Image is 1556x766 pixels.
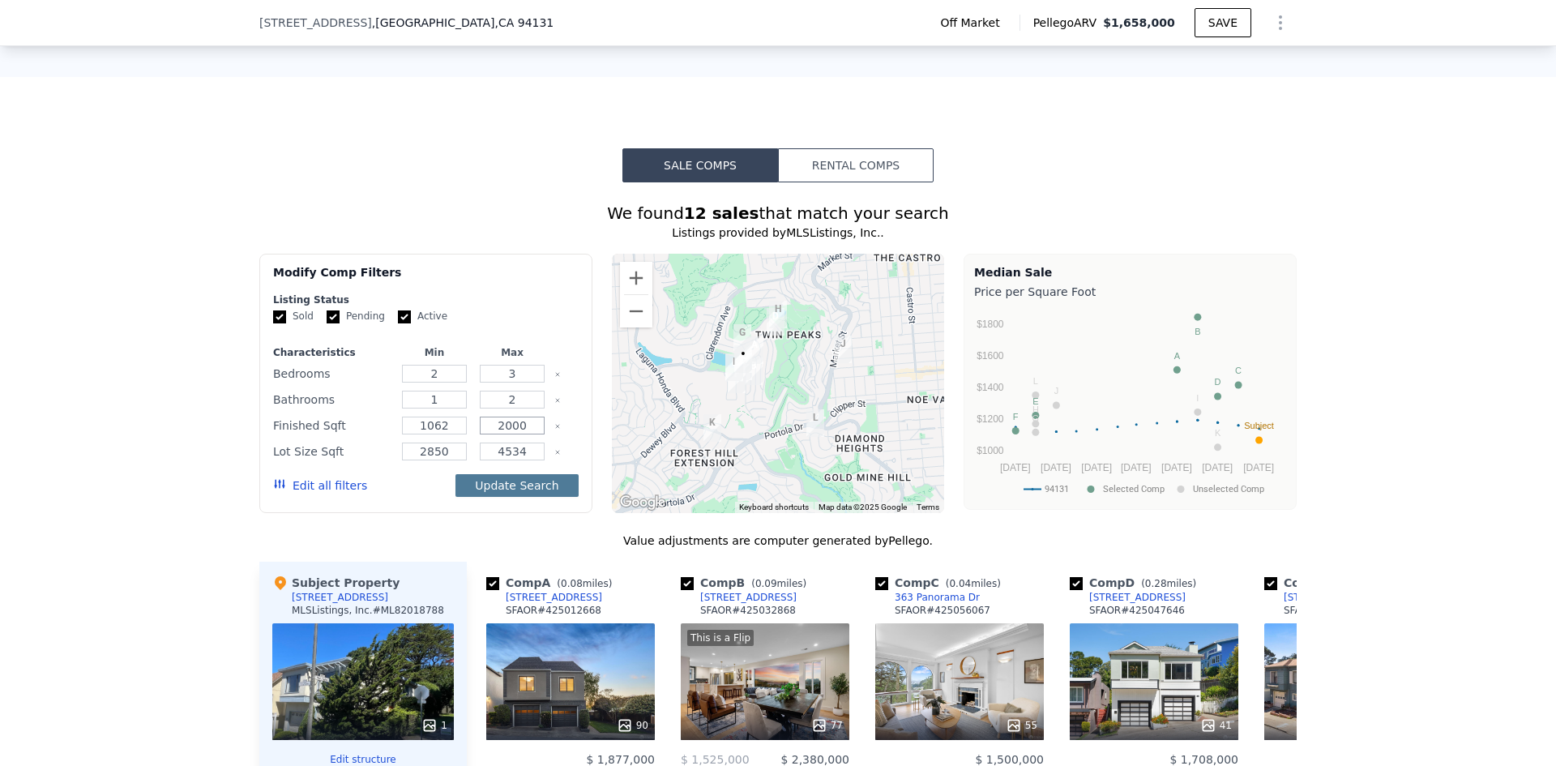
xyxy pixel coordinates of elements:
div: 381 Dellbrook Ave [727,318,758,358]
span: ( miles) [550,578,618,589]
span: 0.08 [561,578,583,589]
text: [DATE] [1041,462,1071,473]
div: MLSListings, Inc. # ML82018788 [292,604,444,617]
button: Keyboard shortcuts [739,502,809,513]
div: 90 [617,717,648,734]
div: 77 [811,717,843,734]
text: F [1013,412,1019,422]
span: , CA 94131 [494,16,554,29]
text: A [1174,351,1181,361]
button: Clear [554,423,561,430]
a: [STREET_ADDRESS] [1264,591,1380,604]
div: Value adjustments are computer generated by Pellego . [259,533,1297,549]
span: ( miles) [939,578,1007,589]
div: SFAOR # 425047646 [1089,604,1185,617]
text: Subject [1244,421,1274,430]
strong: 12 sales [684,203,759,223]
div: [STREET_ADDRESS] [1284,591,1380,604]
text: E [1032,396,1038,406]
text: [DATE] [1243,462,1274,473]
label: Sold [273,310,314,323]
div: SFAOR # 425056067 [895,604,990,617]
div: 31 Hernandez Ave [697,408,728,448]
text: [DATE] [1081,462,1112,473]
div: Comp A [486,575,618,591]
text: [DATE] [1121,462,1152,473]
button: Clear [554,371,561,378]
div: Lot Size Sqft [273,440,392,463]
span: Map data ©2025 Google [819,503,907,511]
div: 133 Marview Way [760,302,791,342]
span: $ 1,500,000 [975,753,1044,766]
div: Median Sale [974,264,1286,280]
text: Selected Comp [1103,484,1165,494]
button: Clear [554,397,561,404]
text: $1200 [977,413,1004,425]
span: Off Market [940,15,1006,31]
div: Listings provided by MLSListings, Inc. . [259,225,1297,241]
img: Google [616,492,669,513]
div: Characteristics [273,346,392,359]
div: 139 Knollview Way [739,330,770,370]
div: [STREET_ADDRESS] [1089,591,1186,604]
div: Bedrooms [273,362,392,385]
div: Price per Square Foot [974,280,1286,303]
button: Sale Comps [622,148,778,182]
div: Finished Sqft [273,414,392,437]
div: [STREET_ADDRESS] [506,591,602,604]
button: Edit all filters [273,477,367,494]
div: SFAOR # 424069662 [1284,604,1379,617]
div: 283 Dellbrook Ave [719,347,750,387]
div: Modify Comp Filters [273,264,579,293]
div: Min [399,346,470,359]
text: $1800 [977,319,1004,330]
span: $ 2,380,000 [780,753,849,766]
button: Zoom in [620,262,652,294]
span: $1,658,000 [1103,16,1175,29]
a: [STREET_ADDRESS] [681,591,797,604]
span: $ 1,525,000 [681,753,750,766]
span: 0.09 [755,578,777,589]
div: Comp D [1070,575,1203,591]
div: 2 Olympia Way [728,339,759,379]
text: B [1195,327,1200,336]
span: Pellego ARV [1033,15,1104,31]
div: 55 [1006,717,1037,734]
text: K [1215,428,1221,438]
div: [STREET_ADDRESS] [700,591,797,604]
input: Sold [273,310,286,323]
div: This is a Flip [687,630,754,646]
a: [STREET_ADDRESS] [1070,591,1186,604]
span: , [GEOGRAPHIC_DATA] [372,15,554,31]
text: [DATE] [1202,462,1233,473]
text: 94131 [1045,484,1069,494]
text: $1400 [977,382,1004,393]
button: Zoom out [620,295,652,327]
div: Comp B [681,575,813,591]
div: 216 Dellbrook Ave [721,359,752,400]
button: Show Options [1264,6,1297,39]
span: $ 1,877,000 [586,753,655,766]
span: 0.28 [1145,578,1167,589]
text: Unselected Comp [1193,484,1264,494]
text: I [1196,393,1199,403]
div: [STREET_ADDRESS] [292,591,388,604]
text: G [1032,413,1040,423]
div: 160 Marview Way [763,294,793,335]
div: SFAOR # 425032868 [700,604,796,617]
button: SAVE [1195,8,1251,37]
svg: A chart. [974,303,1286,506]
text: [DATE] [1161,462,1192,473]
input: Pending [327,310,340,323]
button: Update Search [455,474,578,497]
input: Active [398,310,411,323]
text: $1600 [977,350,1004,362]
div: 41 [1200,717,1232,734]
div: 63 Knollview Way [738,351,769,392]
div: Max [477,346,548,359]
text: D [1215,377,1221,387]
a: [STREET_ADDRESS] [486,591,602,604]
div: Comp E [1264,575,1396,591]
span: [STREET_ADDRESS] [259,15,372,31]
